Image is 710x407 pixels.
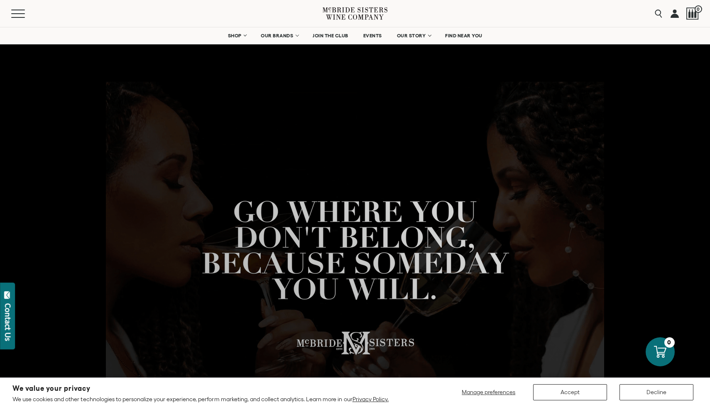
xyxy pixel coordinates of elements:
p: We use cookies and other technologies to personalize your experience, perform marketing, and coll... [12,395,389,403]
a: OUR BRANDS [255,27,303,44]
a: SHOP [222,27,251,44]
a: OUR STORY [392,27,436,44]
span: SHOP [228,33,242,39]
span: FIND NEAR YOU [445,33,482,39]
a: Privacy Policy. [353,396,389,402]
span: JOIN THE CLUB [313,33,348,39]
button: Accept [533,384,607,400]
span: EVENTS [363,33,382,39]
span: OUR STORY [397,33,426,39]
a: JOIN THE CLUB [307,27,354,44]
h2: We value your privacy [12,385,389,392]
span: Manage preferences [462,389,515,395]
span: 0 [695,5,702,13]
div: Contact Us [4,303,12,341]
span: OUR BRANDS [261,33,293,39]
a: FIND NEAR YOU [440,27,488,44]
a: EVENTS [358,27,387,44]
button: Mobile Menu Trigger [11,10,41,18]
button: Manage preferences [457,384,521,400]
div: 0 [664,337,675,348]
button: Decline [619,384,693,400]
